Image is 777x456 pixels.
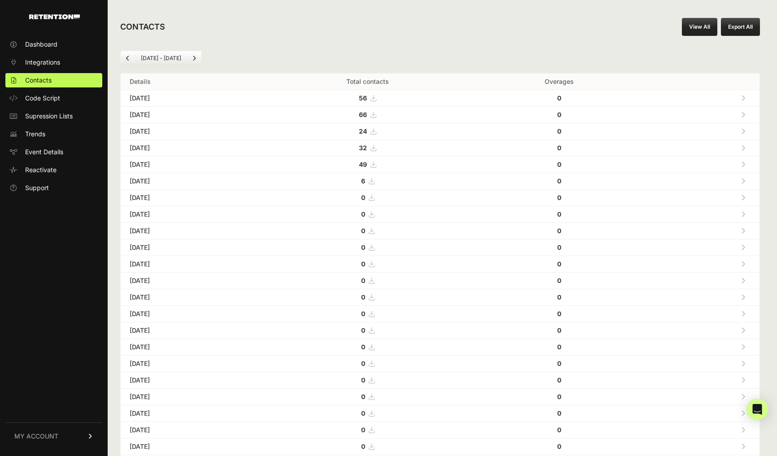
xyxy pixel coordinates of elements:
strong: 0 [557,243,561,251]
strong: 6 [361,177,365,185]
td: [DATE] [121,322,260,339]
a: 56 [359,94,376,102]
strong: 0 [557,227,561,235]
strong: 0 [557,210,561,218]
strong: 0 [557,177,561,185]
strong: 0 [557,111,561,118]
strong: 0 [361,277,365,284]
strong: 0 [557,144,561,152]
th: Overages [475,74,643,90]
a: 24 [359,127,376,135]
span: Reactivate [25,165,57,174]
strong: 0 [557,260,561,268]
strong: 0 [361,310,365,317]
td: [DATE] [121,256,260,273]
td: [DATE] [121,422,260,439]
td: [DATE] [121,339,260,356]
td: [DATE] [121,90,260,107]
h2: CONTACTS [120,21,165,33]
strong: 0 [361,293,365,301]
a: Previous [121,51,135,65]
td: [DATE] [121,190,260,206]
strong: 0 [557,443,561,450]
strong: 0 [361,376,365,384]
a: Next [187,51,201,65]
span: Code Script [25,94,60,103]
span: Supression Lists [25,112,73,121]
td: [DATE] [121,372,260,389]
strong: 0 [557,393,561,400]
td: [DATE] [121,107,260,123]
strong: 0 [557,194,561,201]
strong: 0 [557,127,561,135]
a: Integrations [5,55,102,69]
strong: 0 [557,326,561,334]
strong: 49 [359,161,367,168]
strong: 0 [361,443,365,450]
strong: 0 [361,210,365,218]
td: [DATE] [121,223,260,239]
strong: 0 [361,393,365,400]
strong: 0 [557,343,561,351]
strong: 0 [557,426,561,434]
a: 6 [361,177,374,185]
th: Total contacts [260,74,476,90]
strong: 56 [359,94,367,102]
strong: 0 [361,409,365,417]
a: 66 [359,111,376,118]
strong: 24 [359,127,367,135]
strong: 32 [359,144,367,152]
span: MY ACCOUNT [14,432,58,441]
td: [DATE] [121,239,260,256]
strong: 0 [557,376,561,384]
td: [DATE] [121,173,260,190]
div: Open Intercom Messenger [746,399,768,420]
td: [DATE] [121,289,260,306]
span: Integrations [25,58,60,67]
td: [DATE] [121,156,260,173]
strong: 0 [361,326,365,334]
span: Support [25,183,49,192]
td: [DATE] [121,405,260,422]
td: [DATE] [121,140,260,156]
strong: 66 [359,111,367,118]
strong: 0 [361,260,365,268]
a: Event Details [5,145,102,159]
a: Support [5,181,102,195]
span: Event Details [25,148,63,156]
strong: 0 [361,227,365,235]
button: Export All [721,18,760,36]
a: 32 [359,144,376,152]
a: View All [682,18,717,36]
a: Dashboard [5,37,102,52]
a: Supression Lists [5,109,102,123]
li: [DATE] - [DATE] [135,55,187,62]
strong: 0 [557,310,561,317]
strong: 0 [557,293,561,301]
strong: 0 [557,94,561,102]
span: Dashboard [25,40,57,49]
td: [DATE] [121,273,260,289]
strong: 0 [361,360,365,367]
a: Contacts [5,73,102,87]
td: [DATE] [121,356,260,372]
img: Retention.com [29,14,80,19]
strong: 0 [361,426,365,434]
td: [DATE] [121,206,260,223]
span: Trends [25,130,45,139]
strong: 0 [361,194,365,201]
th: Details [121,74,260,90]
td: [DATE] [121,123,260,140]
a: Code Script [5,91,102,105]
strong: 0 [557,161,561,168]
strong: 0 [557,409,561,417]
a: Reactivate [5,163,102,177]
a: MY ACCOUNT [5,422,102,450]
strong: 0 [557,360,561,367]
strong: 0 [361,343,365,351]
td: [DATE] [121,389,260,405]
td: [DATE] [121,306,260,322]
a: 49 [359,161,376,168]
td: [DATE] [121,439,260,455]
a: Trends [5,127,102,141]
